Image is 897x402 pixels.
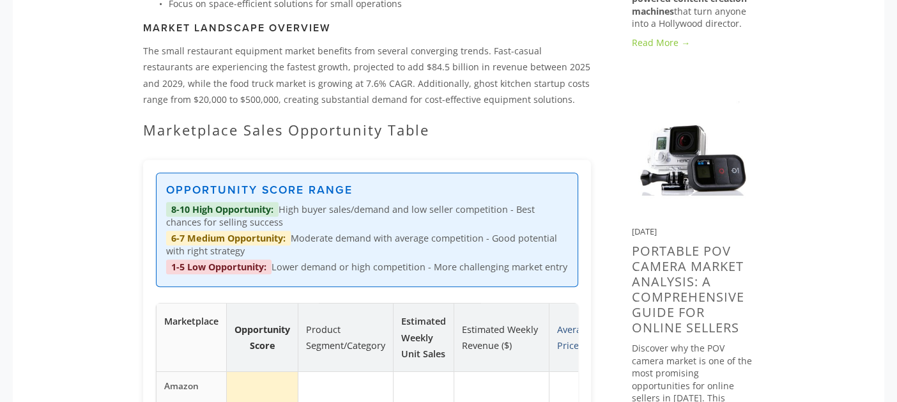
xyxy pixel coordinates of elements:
th: Product Segment/Category [298,304,394,372]
p: The small restaurant equipment market benefits from several converging trends. Fast-casual restau... [143,43,591,107]
h3: Opportunity Score Range [166,183,568,196]
div: Domain: [DOMAIN_NAME] [33,33,141,43]
th: Opportunity Score [227,304,298,372]
img: logo_orange.svg [20,20,31,31]
th: Estimated Weekly Unit Sales [394,304,454,372]
p: Lower demand or high competition - More challenging market entry [166,261,568,274]
h2: Marketplace Sales Opportunity Table [143,121,591,138]
p: High buyer sales/demand and low seller competition - Best chances for selling success [166,203,568,229]
img: Portable POV Camera Market Analysis: A Comprehensive Guide for Online Sellers [632,94,754,216]
span: 1-5 Low Opportunity: [166,259,272,274]
time: [DATE] [632,226,657,237]
div: v 4.0.25 [36,20,63,31]
h3: Market Landscape Overview [143,22,591,34]
img: tab_keywords_by_traffic_grey.svg [127,74,137,84]
th: Average Price Range [549,304,617,372]
p: Moderate demand with average competition - Good potential with right strategy [166,232,568,258]
th: Marketplace [157,304,227,372]
th: Estimated Weekly Revenue ($) [454,304,549,372]
img: tab_domain_overview_orange.svg [34,74,45,84]
a: Portable POV Camera Market Analysis: A Comprehensive Guide for Online Sellers [632,242,744,336]
img: website_grey.svg [20,33,31,43]
span: 8-10 High Opportunity: [166,202,279,217]
div: Domain Overview [49,75,114,84]
div: Keywords by Traffic [141,75,215,84]
a: Read More → [632,36,754,49]
span: 6-7 Medium Opportunity: [166,231,291,245]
